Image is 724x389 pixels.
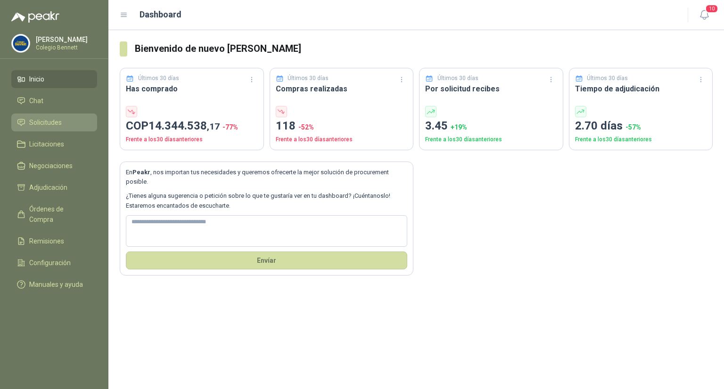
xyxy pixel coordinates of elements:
span: Licitaciones [29,139,64,149]
span: Configuración [29,258,71,268]
span: Adjudicación [29,182,67,193]
p: [PERSON_NAME] [36,36,95,43]
p: Frente a los 30 días anteriores [575,135,707,144]
p: Últimos 30 días [288,74,329,83]
p: COP [126,117,258,135]
a: Configuración [11,254,97,272]
span: ,17 [207,121,220,132]
a: Manuales y ayuda [11,276,97,293]
img: Company Logo [12,34,30,52]
p: ¿Tienes alguna sugerencia o petición sobre lo que te gustaría ver en tu dashboard? ¡Cuéntanoslo! ... [126,191,407,211]
span: 14.344.538 [148,119,220,132]
span: Remisiones [29,236,64,246]
button: 10 [696,7,713,24]
p: Frente a los 30 días anteriores [425,135,557,144]
p: Últimos 30 días [587,74,628,83]
h1: Dashboard [140,8,181,21]
p: Últimos 30 días [437,74,478,83]
span: + 19 % [451,123,467,131]
b: Peakr [132,169,150,176]
a: Adjudicación [11,178,97,196]
h3: Compras realizadas [276,83,408,95]
p: 3.45 [425,117,557,135]
p: 118 [276,117,408,135]
button: Envíar [126,251,407,269]
span: -52 % [298,123,314,131]
h3: Bienvenido de nuevo [PERSON_NAME] [135,41,713,56]
a: Chat [11,92,97,110]
span: 10 [705,4,718,13]
span: Órdenes de Compra [29,204,88,225]
img: Logo peakr [11,11,59,23]
p: Colegio Bennett [36,45,95,50]
a: Órdenes de Compra [11,200,97,228]
a: Inicio [11,70,97,88]
p: Frente a los 30 días anteriores [126,135,258,144]
a: Remisiones [11,232,97,250]
h3: Por solicitud recibes [425,83,557,95]
span: Inicio [29,74,44,84]
p: Frente a los 30 días anteriores [276,135,408,144]
a: Negociaciones [11,157,97,175]
span: -57 % [625,123,641,131]
p: En , nos importan tus necesidades y queremos ofrecerte la mejor solución de procurement posible. [126,168,407,187]
p: Últimos 30 días [138,74,179,83]
a: Licitaciones [11,135,97,153]
span: -77 % [222,123,238,131]
span: Negociaciones [29,161,73,171]
span: Solicitudes [29,117,62,128]
a: Solicitudes [11,113,97,131]
p: 2.70 días [575,117,707,135]
h3: Tiempo de adjudicación [575,83,707,95]
span: Manuales y ayuda [29,279,83,290]
span: Chat [29,96,43,106]
h3: Has comprado [126,83,258,95]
